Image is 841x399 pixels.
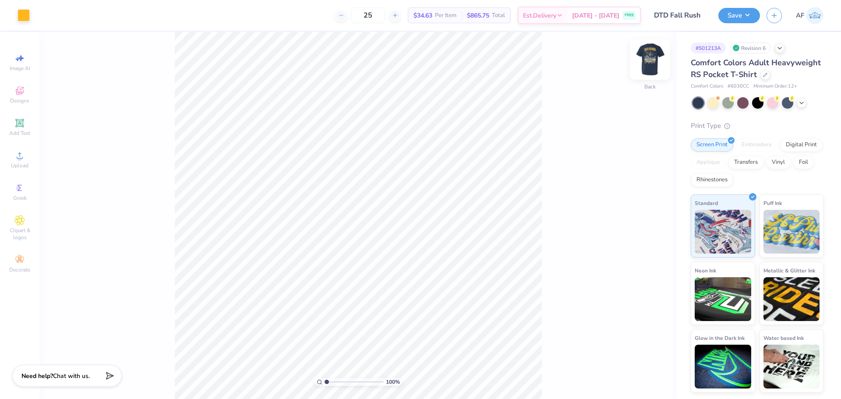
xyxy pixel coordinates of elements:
span: AF [796,11,804,21]
div: Embroidery [736,138,777,152]
img: Standard [695,210,751,254]
strong: Need help? [21,372,53,380]
span: Neon Ink [695,266,716,275]
span: Greek [13,194,27,201]
span: FREE [625,12,634,18]
img: Ana Francesca Bustamante [806,7,823,24]
span: Glow in the Dark Ink [695,333,745,343]
img: Metallic & Glitter Ink [763,277,820,321]
span: Metallic & Glitter Ink [763,266,815,275]
span: 100 % [386,378,400,386]
span: Clipart & logos [4,227,35,241]
img: Water based Ink [763,345,820,388]
div: Foil [793,156,814,169]
a: AF [796,7,823,24]
span: Comfort Colors Adult Heavyweight RS Pocket T-Shirt [691,57,821,80]
span: Upload [11,162,28,169]
span: Per Item [435,11,456,20]
span: Add Text [9,130,30,137]
div: Transfers [728,156,763,169]
img: Back [633,42,668,77]
img: Puff Ink [763,210,820,254]
span: Est. Delivery [523,11,556,20]
span: Puff Ink [763,198,782,208]
span: Water based Ink [763,333,804,343]
div: Digital Print [780,138,823,152]
div: Vinyl [766,156,791,169]
button: Save [718,8,760,23]
span: [DATE] - [DATE] [572,11,619,20]
div: # 501213A [691,42,726,53]
div: Rhinestones [691,173,733,187]
span: Comfort Colors [691,83,723,90]
input: Untitled Design [647,7,712,24]
span: Standard [695,198,718,208]
img: Neon Ink [695,277,751,321]
span: Designs [10,97,29,104]
div: Screen Print [691,138,733,152]
span: Image AI [10,65,30,72]
span: Chat with us. [53,372,90,380]
span: $865.75 [467,11,489,20]
div: Back [644,83,656,91]
span: Minimum Order: 12 + [753,83,797,90]
div: Print Type [691,121,823,131]
div: Revision 6 [730,42,770,53]
div: Applique [691,156,726,169]
span: # 6030CC [728,83,749,90]
span: Total [492,11,505,20]
input: – – [351,7,385,23]
span: $34.63 [413,11,432,20]
span: Decorate [9,266,30,273]
img: Glow in the Dark Ink [695,345,751,388]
